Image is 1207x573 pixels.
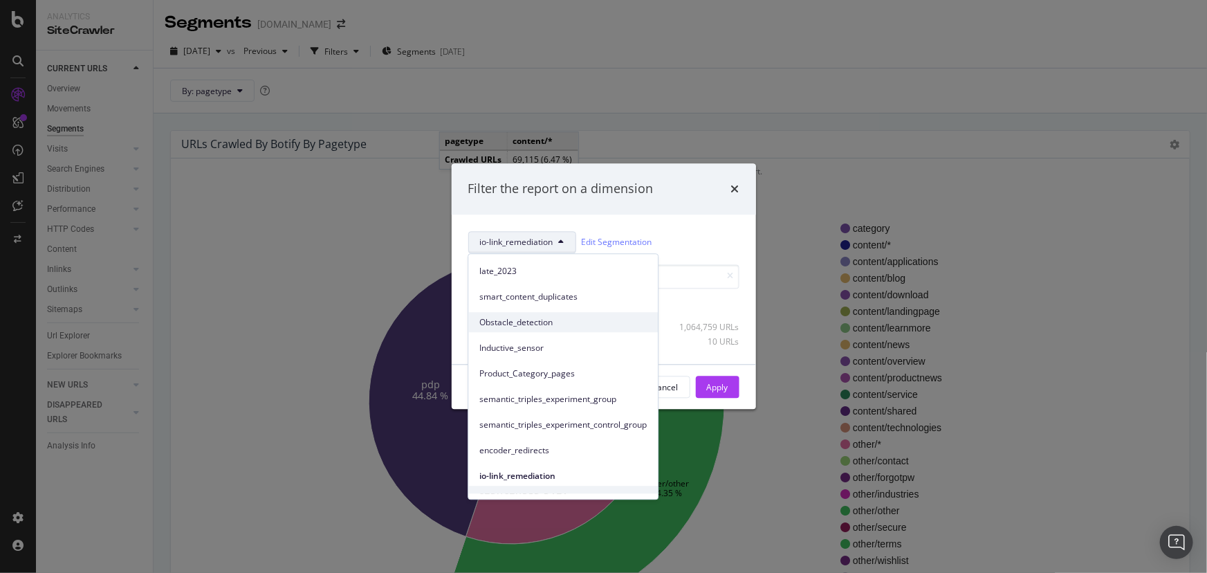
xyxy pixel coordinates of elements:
a: Edit Segmentation [582,235,652,250]
div: Open Intercom Messenger [1160,526,1193,559]
span: io-link_remediation [479,470,647,482]
div: 10 URLs [672,336,739,347]
span: late_2023 [479,265,647,278]
button: Apply [696,376,739,399]
span: encoder_redirects [479,444,647,457]
span: Inductive_sensor [479,342,647,354]
span: smart_content_duplicates [479,291,647,303]
div: 1,064,759 URLs [672,321,739,333]
button: Cancel [641,376,690,399]
span: Obstacle_detection [479,316,647,329]
div: Apply [707,381,728,393]
button: io-link_remediation [468,231,576,253]
span: io-link_remediation [480,237,553,248]
span: semantic_triples_experiment_group [479,393,647,406]
span: Product_Category_pages [479,367,647,380]
div: Filter the report on a dimension [468,180,654,198]
div: Cancel [652,381,679,393]
div: modal [452,163,756,409]
span: semantic_triples_experiment_control_group [479,419,647,431]
div: times [731,180,739,198]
